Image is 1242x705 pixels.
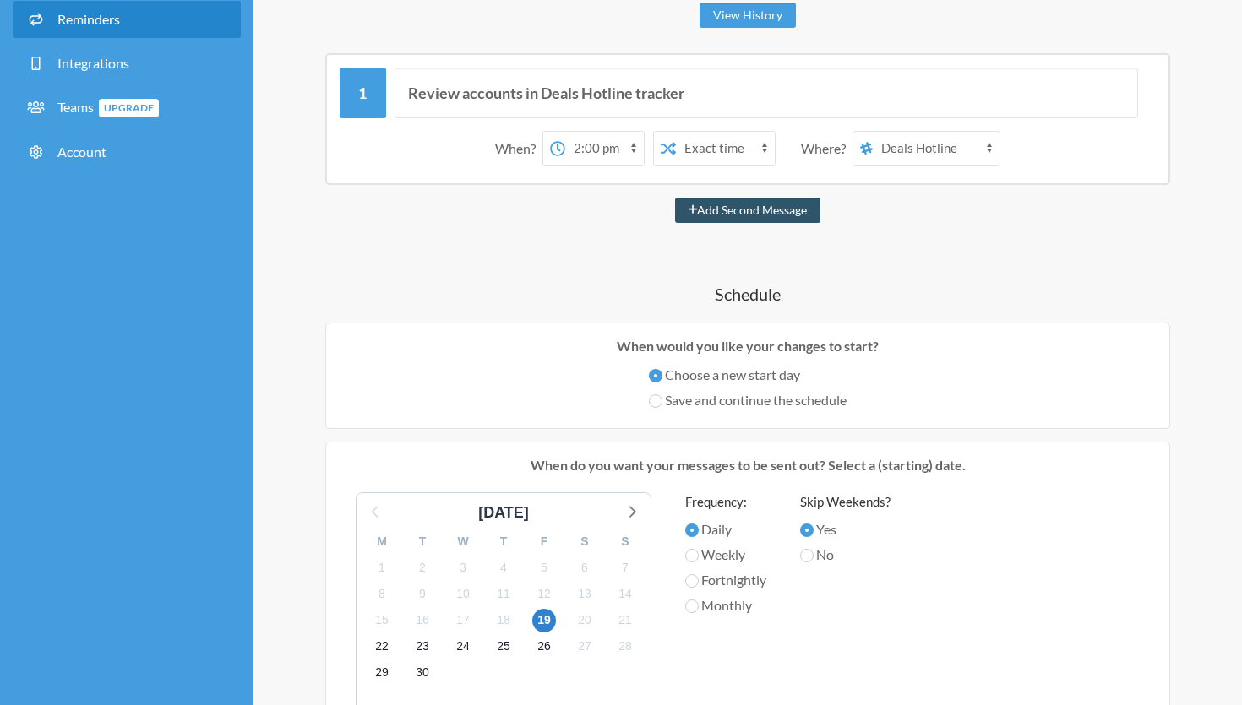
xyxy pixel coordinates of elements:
div: W [443,529,483,555]
span: Wednesday 15 October 2025 [370,609,394,632]
p: When would you like your changes to start? [339,336,1157,356]
input: Daily [685,523,699,537]
div: When? [495,131,542,166]
span: Tuesday 14 October 2025 [613,582,637,605]
div: Where? [801,131,853,166]
span: Upgrade [99,99,159,117]
label: Yes [800,519,891,540]
span: Friday 24 October 2025 [451,635,475,659]
label: Fortnightly [685,570,766,590]
span: Reminders [57,11,120,27]
span: Saturday 11 October 2025 [492,582,515,605]
label: No [800,545,891,565]
input: Weekly [685,549,699,562]
span: Wednesday 22 October 2025 [370,635,394,659]
label: Monthly [685,595,766,616]
span: Saturday 18 October 2025 [492,609,515,632]
label: Save and continue the schedule [649,390,847,410]
div: T [483,529,524,555]
span: Thursday 30 October 2025 [411,661,434,685]
input: Save and continue the schedule [649,394,662,408]
span: Saturday 4 October 2025 [492,556,515,579]
span: Account [57,144,106,160]
span: Thursday 16 October 2025 [411,609,434,632]
span: Monday 6 October 2025 [573,556,596,579]
span: Teams [57,99,159,115]
input: No [800,549,814,562]
span: Tuesday 28 October 2025 [613,635,637,659]
span: Integrations [57,55,129,71]
span: Tuesday 7 October 2025 [613,556,637,579]
span: Wednesday 8 October 2025 [370,582,394,605]
div: T [402,529,443,555]
span: Sunday 12 October 2025 [532,582,556,605]
a: Account [13,133,241,171]
a: TeamsUpgrade [13,89,241,127]
input: Fortnightly [685,574,699,588]
span: Sunday 26 October 2025 [532,635,556,659]
span: Tuesday 21 October 2025 [613,609,637,632]
label: Choose a new start day [649,365,847,385]
div: [DATE] [471,502,536,524]
span: Monday 27 October 2025 [573,635,596,659]
div: S [564,529,605,555]
div: M [362,529,402,555]
span: Friday 10 October 2025 [451,582,475,605]
span: Thursday 9 October 2025 [411,582,434,605]
span: Sunday 5 October 2025 [532,556,556,579]
label: Frequency: [685,492,766,512]
span: Friday 17 October 2025 [451,609,475,632]
span: Monday 20 October 2025 [573,609,596,632]
label: Weekly [685,545,766,565]
span: Monday 13 October 2025 [573,582,596,605]
input: Message [395,68,1139,118]
span: Wednesday 1 October 2025 [370,556,394,579]
div: S [605,529,646,555]
a: Integrations [13,45,241,82]
button: Add Second Message [675,198,821,223]
span: Thursday 2 October 2025 [411,556,434,579]
div: F [524,529,564,555]
p: When do you want your messages to be sent out? Select a (starting) date. [339,455,1157,475]
input: Choose a new start day [649,369,662,382]
label: Skip Weekends? [800,492,891,512]
span: Thursday 23 October 2025 [411,635,434,659]
label: Daily [685,519,766,540]
h4: Schedule [287,282,1208,306]
a: View History [700,3,796,28]
span: Saturday 25 October 2025 [492,635,515,659]
span: Friday 3 October 2025 [451,556,475,579]
a: Reminders [13,1,241,38]
span: Sunday 19 October 2025 [532,609,556,632]
span: Wednesday 29 October 2025 [370,661,394,685]
input: Yes [800,523,814,537]
input: Monthly [685,599,699,613]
